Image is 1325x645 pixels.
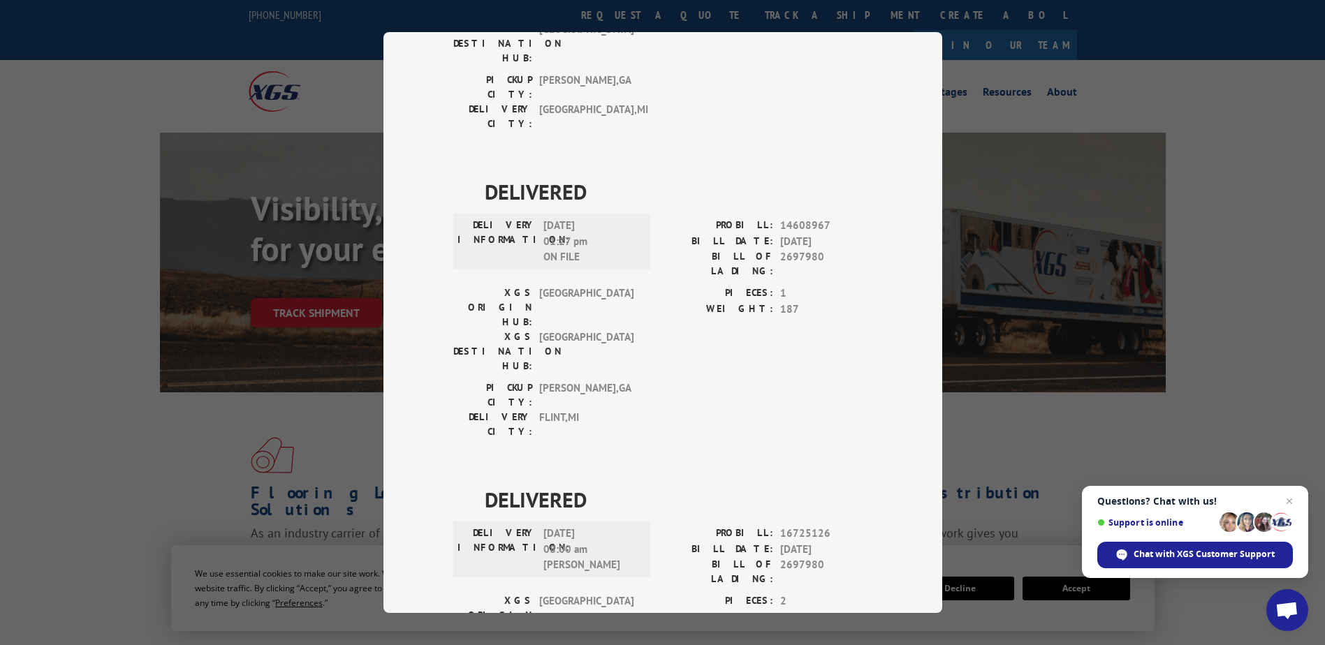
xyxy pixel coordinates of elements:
span: Close chat [1281,493,1298,510]
span: 619 [780,609,872,625]
span: [GEOGRAPHIC_DATA] [539,593,634,637]
span: 2697980 [780,557,872,586]
span: 16725126 [780,526,872,542]
span: [GEOGRAPHIC_DATA] [539,286,634,329]
label: XGS DESTINATION HUB: [453,22,532,66]
label: PICKUP CITY: [453,380,532,410]
span: FLINT , MI [539,410,634,439]
span: [DATE] 08:00 am [PERSON_NAME] [543,526,638,573]
label: WEIGHT: [663,609,773,625]
label: DELIVERY INFORMATION: [457,526,536,573]
label: XGS DESTINATION HUB: [453,329,532,373]
span: Questions? Chat with us! [1097,496,1293,507]
label: PICKUP CITY: [453,73,532,102]
label: DELIVERY INFORMATION: [457,218,536,265]
label: XGS ORIGIN HUB: [453,286,532,329]
div: Chat with XGS Customer Support [1097,542,1293,568]
span: [GEOGRAPHIC_DATA] [539,329,634,373]
span: [GEOGRAPHIC_DATA] , MI [539,102,634,131]
span: Support is online [1097,517,1215,528]
span: 14608967 [780,218,872,234]
label: DELIVERY CITY: [453,410,532,439]
label: BILL DATE: [663,542,773,558]
label: BILL DATE: [663,234,773,250]
label: BILL OF LADING: [663,557,773,586]
label: BILL OF LADING: [663,249,773,279]
span: [GEOGRAPHIC_DATA] [539,22,634,66]
label: PROBILL: [663,218,773,234]
label: WEIGHT: [663,302,773,318]
label: PIECES: [663,593,773,609]
span: Chat with XGS Customer Support [1134,548,1275,561]
span: [PERSON_NAME] , GA [539,73,634,102]
span: [PERSON_NAME] , GA [539,380,634,410]
span: 1 [780,286,872,302]
span: DELIVERED [485,484,872,515]
span: DELIVERED [485,176,872,207]
span: 187 [780,302,872,318]
span: 2697980 [780,249,872,279]
label: DELIVERY CITY: [453,102,532,131]
span: 2 [780,593,872,609]
div: Open chat [1266,589,1308,631]
label: XGS ORIGIN HUB: [453,593,532,637]
span: [DATE] 01:27 pm ON FILE [543,218,638,265]
span: [DATE] [780,234,872,250]
label: PIECES: [663,286,773,302]
label: PROBILL: [663,526,773,542]
span: [DATE] [780,542,872,558]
